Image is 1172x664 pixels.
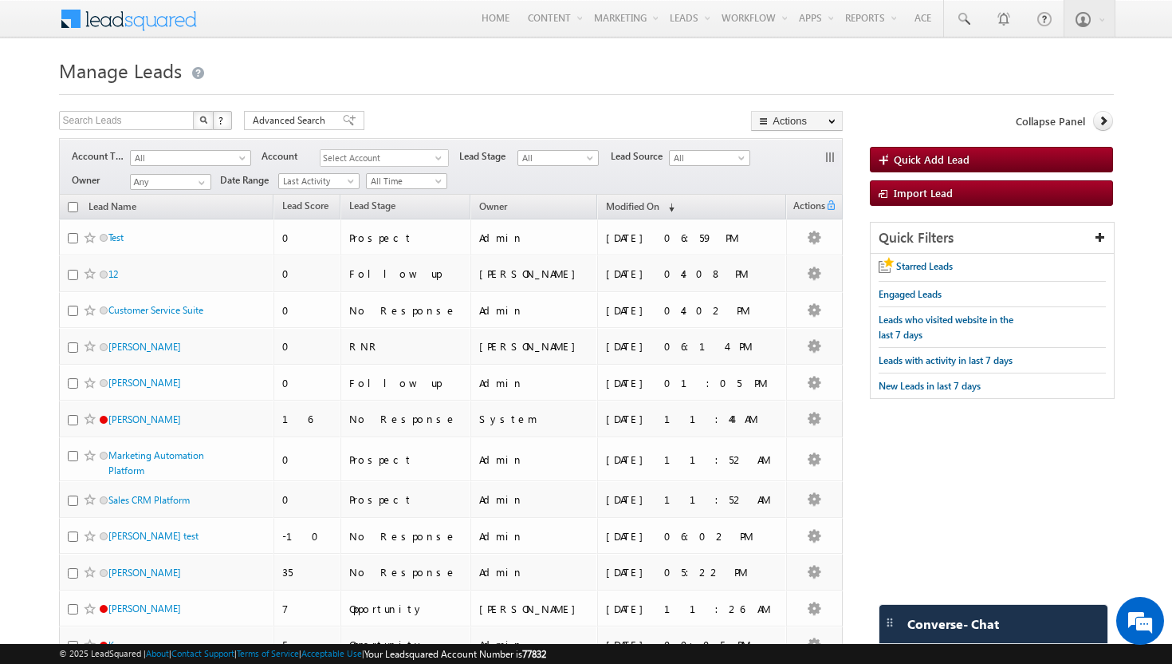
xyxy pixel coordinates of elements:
[349,565,463,579] div: No Response
[479,492,590,507] div: Admin
[522,648,546,660] span: 77832
[606,376,780,390] div: [DATE] 01:05 PM
[199,116,207,124] img: Search
[662,201,674,214] span: (sorted descending)
[606,602,780,616] div: [DATE] 11:26 AM
[220,173,278,188] span: Date Range
[479,412,590,426] div: System
[896,260,953,272] span: Starred Leads
[479,638,590,652] div: Admin
[108,603,181,615] a: [PERSON_NAME]
[282,602,333,616] div: 7
[606,231,780,245] div: [DATE] 06:59 PM
[879,288,942,300] span: Engaged Leads
[282,303,333,318] div: 0
[108,639,135,651] a: Karam
[606,267,780,281] div: [DATE] 04:08 PM
[349,267,463,281] div: Follow up
[190,175,210,191] a: Show All Items
[279,174,355,188] span: Last Activity
[479,376,590,390] div: Admin
[435,154,448,161] span: select
[237,648,299,658] a: Terms of Service
[68,202,78,212] input: Check all records
[871,223,1114,254] div: Quick Filters
[606,565,780,579] div: [DATE] 05:22 PM
[364,648,546,660] span: Your Leadsquared Account Number is
[670,151,745,165] span: All
[349,638,463,652] div: Opportunity
[349,339,463,354] div: RNR
[879,314,1013,341] span: Leads who visited website in the last 7 days
[366,173,447,189] a: All Time
[479,339,590,354] div: [PERSON_NAME]
[349,303,463,318] div: No Response
[479,453,590,467] div: Admin
[213,111,232,130] button: ?
[108,530,199,542] a: [PERSON_NAME] test
[130,150,251,166] a: All
[479,267,590,281] div: [PERSON_NAME]
[517,150,599,166] a: All
[606,529,780,543] div: [DATE] 06:02 PM
[518,151,594,165] span: All
[321,150,435,167] span: Select Account
[131,151,241,165] span: All
[479,303,590,318] div: Admin
[606,492,780,507] div: [DATE] 11:52 AM
[274,197,336,218] a: Lead Score
[341,197,403,218] a: Lead Stage
[479,565,590,579] div: Admin
[108,268,118,280] a: 12
[262,149,320,164] span: Account
[349,602,463,616] div: Opportunity
[879,380,981,392] span: New Leads in last 7 days
[611,149,669,164] span: Lead Source
[349,492,463,507] div: Prospect
[349,376,463,390] div: Follow up
[349,453,463,467] div: Prospect
[278,173,360,189] a: Last Activity
[108,413,181,425] a: [PERSON_NAME]
[282,339,333,354] div: 0
[81,198,144,219] a: Lead Name
[282,376,333,390] div: 0
[479,602,590,616] div: [PERSON_NAME]
[894,186,953,200] span: Import Lead
[349,412,463,426] div: No Response
[606,339,780,354] div: [DATE] 06:14 PM
[883,616,896,629] img: carter-drag
[479,200,507,212] span: Owner
[751,111,843,131] button: Actions
[320,149,449,167] div: Select Account
[282,200,328,211] span: Lead Score
[253,113,330,128] span: Advanced Search
[367,174,442,188] span: All Time
[787,197,825,218] span: Actions
[606,453,780,467] div: [DATE] 11:52 AM
[479,529,590,543] div: Admin
[108,567,181,579] a: [PERSON_NAME]
[1016,114,1085,128] span: Collapse Panel
[669,150,750,166] a: All
[218,113,226,127] span: ?
[59,57,182,83] span: Manage Leads
[130,174,211,190] input: Type to Search
[606,200,659,212] span: Modified On
[459,149,517,164] span: Lead Stage
[108,341,181,353] a: [PERSON_NAME]
[301,648,362,658] a: Acceptable Use
[108,304,203,316] a: Customer Service Suite
[606,638,780,652] div: [DATE] 09:05 PM
[349,200,395,211] span: Lead Stage
[282,565,333,579] div: 35
[72,173,130,188] span: Owner
[108,494,190,506] a: Sales CRM Platform
[349,529,463,543] div: No Response
[108,231,124,243] a: Test
[59,646,546,662] span: © 2025 LeadSquared | | | | |
[282,231,333,245] div: 0
[879,354,1013,366] span: Leads with activity in last 7 days
[108,377,181,389] a: [PERSON_NAME]
[606,303,780,318] div: [DATE] 04:02 PM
